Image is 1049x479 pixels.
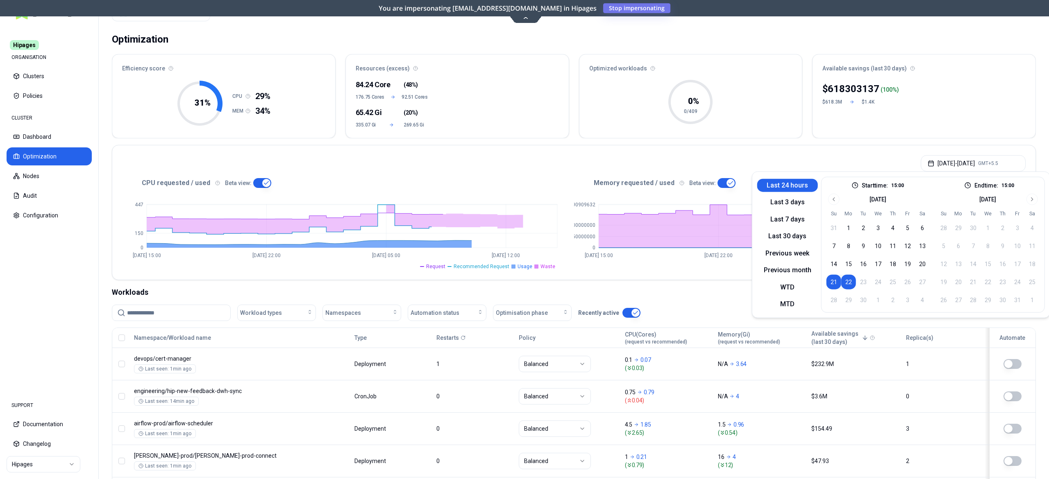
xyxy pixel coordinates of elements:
p: Beta view: [689,179,716,187]
p: 0.21 [636,453,647,461]
p: 0.1 [625,356,632,364]
tspan: 1300000000 [567,222,595,228]
button: 6 [915,221,930,235]
div: ( %) [881,86,899,94]
button: Audit [7,187,92,205]
th: Sunday [936,210,951,217]
span: 29% [255,90,270,102]
p: Recently active [578,309,619,317]
button: Last 24 hours [757,178,818,192]
tspan: 0 [593,245,595,251]
p: 618303137 [828,82,879,95]
p: Restarts [436,334,459,342]
span: Usage [518,263,532,270]
th: Friday [1010,210,1025,217]
div: Automate [993,334,1032,342]
span: 269.65 Gi [404,122,428,128]
button: 13 [915,239,930,253]
div: Optimized workloads [579,54,802,77]
div: Deployment [354,360,387,368]
p: 1.5 [718,420,725,429]
div: 84.24 Core [356,79,380,90]
div: [DATE] [979,195,996,203]
tspan: 31 % [195,98,211,108]
p: 100 [883,86,892,94]
span: ( 2.65 ) [625,429,711,437]
div: Last seen: 1min ago [139,366,191,372]
p: 15:00 [891,182,904,189]
p: 1.85 [640,420,651,429]
p: 15:00 [1001,182,1014,189]
span: ( 12 ) [718,461,804,469]
div: [DATE] [870,195,886,203]
button: WTD [757,280,818,294]
span: ( ) [404,81,418,89]
button: 8 [841,239,856,253]
div: 0 [436,392,511,400]
label: Start time: [862,183,888,188]
span: 335.07 Gi [356,122,380,128]
p: 0.79 [644,388,654,396]
div: Efficiency score [112,54,335,77]
span: Request [426,263,445,270]
button: 14 [826,257,841,271]
div: 65.42 Gi [356,107,380,118]
button: Go to next month [1026,194,1038,205]
th: Tuesday [966,210,981,217]
button: 17 [871,257,886,271]
p: 4.5 [625,420,632,429]
p: 0.96 [733,420,744,429]
button: Namespaces [322,305,401,321]
button: 22 [841,275,856,289]
tspan: [DATE] 22:00 [704,253,732,258]
button: 1 [841,221,856,235]
div: Memory(Gi) [718,330,780,345]
tspan: 0 % [688,96,699,106]
div: Last seen: 1min ago [139,430,191,437]
button: Optimisation phase [493,305,572,321]
p: 0.75 [625,388,636,396]
span: (request vs recommended) [625,339,687,345]
button: 10 [871,239,886,253]
button: Changelog [7,435,92,453]
p: 16 [718,453,724,461]
span: ( 0.54 ) [718,429,804,437]
div: Workloads [112,287,1036,298]
div: Resources (excess) [346,54,569,77]
span: Namespaces [325,309,361,317]
tspan: [DATE] 22:00 [252,253,281,258]
th: Saturday [1025,210,1040,217]
button: Nodes [7,167,92,185]
span: 92.51 Cores [402,94,428,100]
button: 3 [871,221,886,235]
div: 2 [906,457,981,465]
p: 4 [733,453,736,461]
span: Workload types [240,309,282,317]
button: Previous month [757,264,818,277]
div: CPU(Cores) [625,330,687,345]
div: 0 [436,425,511,433]
button: Available savings(last 30 days) [811,330,868,346]
button: 15 [841,257,856,271]
div: $3.6M [811,392,899,400]
div: $47.93 [811,457,899,465]
tspan: 0 [141,245,143,251]
p: kafka-prod-connect [134,452,291,460]
button: 18 [886,257,900,271]
span: 48% [406,81,416,89]
tspan: [DATE] 05:00 [372,253,400,258]
tspan: 150 [135,230,143,236]
button: 11 [886,239,900,253]
th: Monday [841,210,856,217]
div: ORGANISATION [7,49,92,66]
button: 31 [826,221,841,235]
th: Wednesday [981,210,995,217]
tspan: 2490909632 [567,202,595,208]
div: CLUSTER [7,110,92,126]
th: Monday [951,210,966,217]
p: 4 [736,392,739,400]
span: (request vs recommended) [718,339,780,345]
button: 21 [826,275,841,289]
span: Hipages [10,40,39,50]
tspan: 0/409 [684,108,697,114]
